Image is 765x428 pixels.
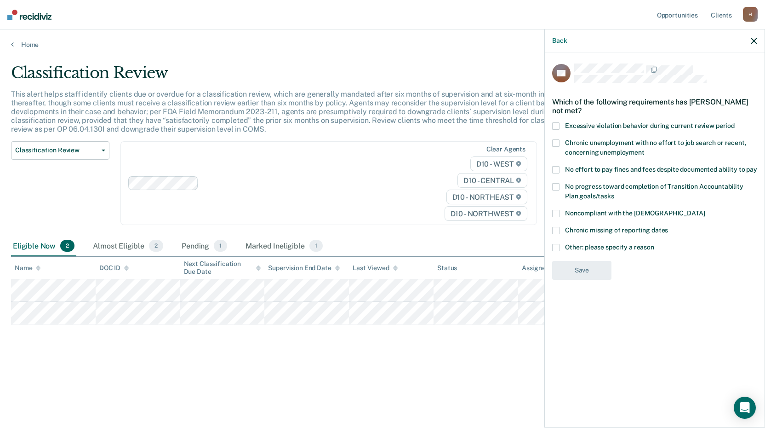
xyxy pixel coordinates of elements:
span: 2 [149,240,163,252]
span: 1 [214,240,227,252]
div: Status [437,264,457,272]
span: D10 - CENTRAL [457,173,527,188]
span: No progress toward completion of Transition Accountability Plan goals/tasks [565,183,743,200]
div: DOC ID [99,264,129,272]
span: 1 [309,240,323,252]
span: 2 [60,240,74,252]
a: Home [11,40,754,49]
span: Noncompliant with the [DEMOGRAPHIC_DATA] [565,209,705,217]
div: Next Classification Due Date [184,260,261,276]
div: Eligible Now [11,236,76,256]
span: D10 - NORTHEAST [446,190,527,204]
div: Assigned to [522,264,565,272]
p: This alert helps staff identify clients due or overdue for a classification review, which are gen... [11,90,575,134]
span: Classification Review [15,146,98,154]
div: Pending [180,236,229,256]
span: Other: please specify a reason [565,243,654,251]
div: Supervision End Date [268,264,339,272]
button: Back [552,37,567,45]
div: Which of the following requirements has [PERSON_NAME] not met? [552,90,757,122]
div: Open Intercom Messenger [734,397,756,419]
div: Last Viewed [353,264,397,272]
div: Clear agents [486,145,525,153]
button: Save [552,261,611,280]
span: No effort to pay fines and fees despite documented ability to pay [565,166,757,173]
span: Chronic missing of reporting dates [565,226,668,234]
div: Name [15,264,40,272]
img: Recidiviz [7,10,51,20]
div: Marked Ineligible [244,236,325,256]
div: Classification Review [11,64,585,90]
div: Almost Eligible [91,236,165,256]
span: D10 - NORTHWEST [445,206,527,221]
div: H [743,7,758,22]
span: Chronic unemployment with no effort to job search or recent, concerning unemployment [565,139,747,156]
span: D10 - WEST [470,156,527,171]
span: Excessive violation behavior during current review period [565,122,735,129]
